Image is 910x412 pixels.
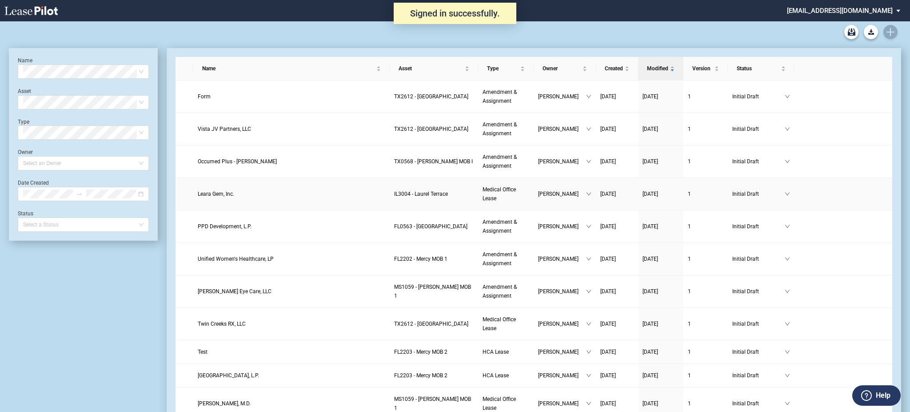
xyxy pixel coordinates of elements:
span: download [840,401,846,406]
th: Asset [390,57,478,81]
span: FL2203 - Mercy MOB 2 [394,349,447,355]
span: swap-right [76,191,83,197]
span: Medical Office Lease [483,186,516,202]
th: Modified [638,57,683,81]
span: down [586,159,591,164]
a: [DATE] [600,347,634,356]
a: Leara Gem, Inc. [198,190,385,198]
span: Created [605,64,623,73]
span: FL0563 - Lucerne Medical Plaza [394,223,467,230]
span: Initial Draft [732,222,785,231]
span: Medical Office Lease [483,396,516,411]
span: share-alt [852,256,858,263]
a: [DATE] [643,92,679,101]
span: [PERSON_NAME] [538,254,586,263]
span: down [586,191,591,197]
a: FL2203 - Mercy MOB 2 [394,347,474,356]
span: down [785,256,790,262]
span: FL2203 - Mercy MOB 2 [394,372,447,379]
span: [PERSON_NAME] [538,371,586,380]
span: 1 [688,372,691,379]
span: [DATE] [600,158,616,165]
label: Status [18,210,33,217]
a: TX2612 - [GEOGRAPHIC_DATA] [394,92,474,101]
span: [DATE] [600,256,616,262]
th: Created [596,57,638,81]
span: down [785,289,790,294]
span: 1 [688,256,691,262]
a: Archive [844,25,858,39]
span: download [840,224,846,229]
span: [DATE] [600,372,616,379]
span: Type [487,64,519,73]
span: down [785,321,790,327]
span: down [785,159,790,164]
a: [DATE] [600,92,634,101]
span: [PERSON_NAME] [538,92,586,101]
span: [DATE] [600,400,616,407]
span: [DATE] [643,93,658,100]
a: [DATE] [600,190,634,198]
span: edit [829,159,834,164]
span: TX2612 - Twin Creeks II [394,321,468,327]
span: Version [692,64,713,73]
span: HCA Lease [483,372,509,379]
a: 1 [688,319,723,328]
span: 1 [688,400,691,407]
a: [DATE] [643,222,679,231]
span: [DATE] [643,256,658,262]
span: 1 [688,126,691,132]
span: share-alt [852,224,858,230]
span: down [586,321,591,327]
span: down [586,256,591,262]
a: 1 [688,157,723,166]
div: Signed in successfully. [394,3,516,24]
span: edit [829,256,834,262]
span: download [840,126,846,132]
span: download [840,289,846,294]
span: edit [829,349,834,355]
span: MS1059 - Jackson MOB 1 [394,396,471,411]
a: Form [198,92,385,101]
a: [DATE] [600,157,634,166]
span: Initial Draft [732,399,785,408]
span: Name [202,64,375,73]
span: TX2612 - Twin Creeks II [394,93,468,100]
a: 1 [688,287,723,296]
a: 1 [688,92,723,101]
span: 1 [688,349,691,355]
a: [PERSON_NAME], M.D. [198,399,385,408]
a: [DATE] [600,287,634,296]
span: down [586,126,591,132]
span: share-alt [852,126,858,133]
span: [DATE] [600,223,616,230]
span: to [76,191,83,197]
span: Medical Office Lease [483,316,516,331]
span: Initial Draft [732,125,785,133]
span: 1 [688,158,691,165]
span: down [586,224,591,229]
span: FL2202 - Mercy MOB 1 [394,256,447,262]
a: Test [198,347,385,356]
label: Asset [18,88,31,94]
span: TX0568 - McKinney MOB I [394,158,473,165]
th: Type [478,57,534,81]
span: HCA Lease [483,349,509,355]
a: TX2612 - [GEOGRAPHIC_DATA] [394,125,474,133]
th: Name [193,57,390,81]
a: [DATE] [643,190,679,198]
span: Amendment & Assignment [483,89,517,104]
span: [PERSON_NAME] [538,222,586,231]
span: share-alt [852,191,858,198]
a: Amendment & Assignment [483,153,529,170]
a: [DATE] [643,287,679,296]
a: Amendment & Assignment [483,88,529,105]
span: down [785,401,790,406]
a: 1 [688,347,723,356]
span: [DATE] [643,349,658,355]
a: [DATE] [643,371,679,380]
span: down [785,94,790,99]
span: Initial Draft [732,347,785,356]
span: [DATE] [643,372,658,379]
span: edit [829,373,834,378]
